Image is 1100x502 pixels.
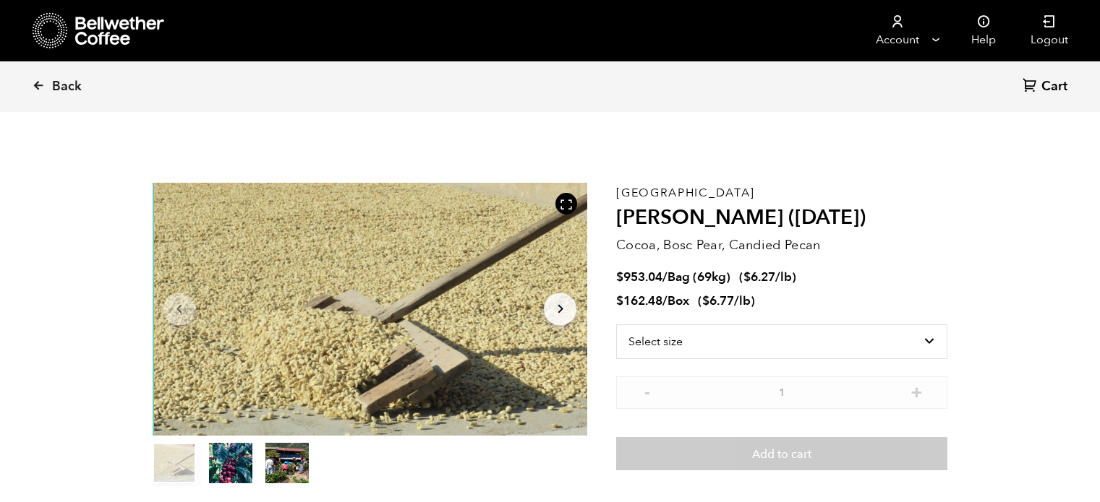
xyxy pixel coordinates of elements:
p: Cocoa, Bosc Pear, Candied Pecan [616,235,947,255]
bdi: 953.04 [616,269,662,285]
span: Box [668,293,689,309]
button: Add to cart [616,437,947,470]
button: + [908,384,926,398]
span: /lb [775,269,792,285]
span: $ [702,293,709,309]
span: /lb [734,293,751,309]
bdi: 162.48 [616,293,662,309]
span: ( ) [739,269,796,285]
button: - [638,384,656,398]
span: Cart [1041,78,1067,95]
span: $ [743,269,751,285]
span: ( ) [698,293,755,309]
span: Back [52,78,82,95]
bdi: 6.77 [702,293,734,309]
bdi: 6.27 [743,269,775,285]
span: / [662,293,668,309]
span: / [662,269,668,285]
span: $ [616,269,623,285]
a: Cart [1023,77,1071,97]
span: $ [616,293,623,309]
span: Bag (69kg) [668,269,730,285]
h2: [PERSON_NAME] ([DATE]) [616,206,947,230]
